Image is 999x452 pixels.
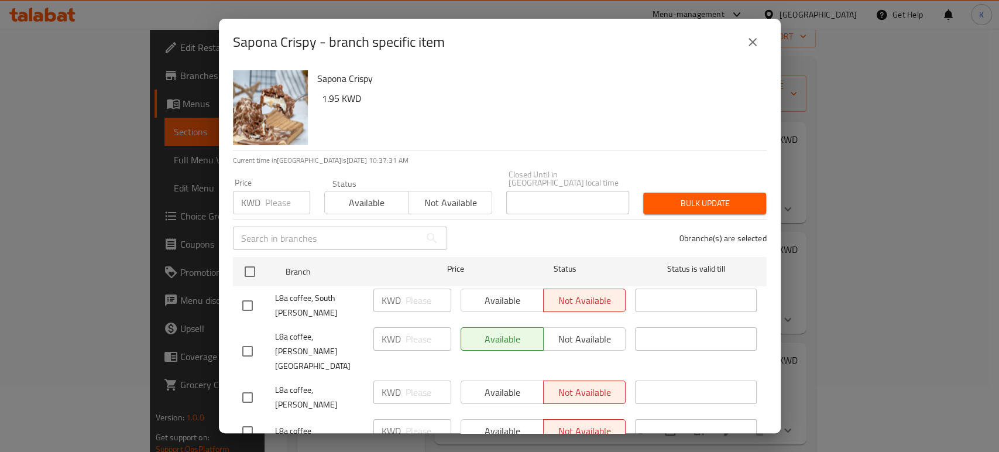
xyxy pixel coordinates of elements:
[382,424,401,438] p: KWD
[233,227,420,250] input: Search in branches
[643,193,766,214] button: Bulk update
[329,194,404,211] span: Available
[324,191,408,214] button: Available
[406,419,451,443] input: Please enter price
[408,191,492,214] button: Not available
[233,33,445,52] h2: Sapona Crispy - branch specific item
[653,196,757,211] span: Bulk update
[739,28,767,56] button: close
[241,196,260,210] p: KWD
[679,232,767,244] p: 0 branche(s) are selected
[275,291,364,320] span: L8a coffee, South [PERSON_NAME]
[275,383,364,412] span: L8a coffee, [PERSON_NAME]
[635,262,757,276] span: Status is valid till
[406,327,451,351] input: Please enter price
[233,70,308,145] img: Sapona Crispy
[406,289,451,312] input: Please enter price
[382,332,401,346] p: KWD
[417,262,495,276] span: Price
[406,381,451,404] input: Please enter price
[382,293,401,307] p: KWD
[317,70,757,87] h6: Sapona Crispy
[322,90,757,107] h6: 1.95 KWD
[382,385,401,399] p: KWD
[265,191,310,214] input: Please enter price
[275,424,364,439] span: L8a coffee
[275,330,364,374] span: L8a coffee, [PERSON_NAME][GEOGRAPHIC_DATA]
[504,262,626,276] span: Status
[233,155,767,166] p: Current time in [GEOGRAPHIC_DATA] is [DATE] 10:37:31 AM
[286,265,407,279] span: Branch
[413,194,488,211] span: Not available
